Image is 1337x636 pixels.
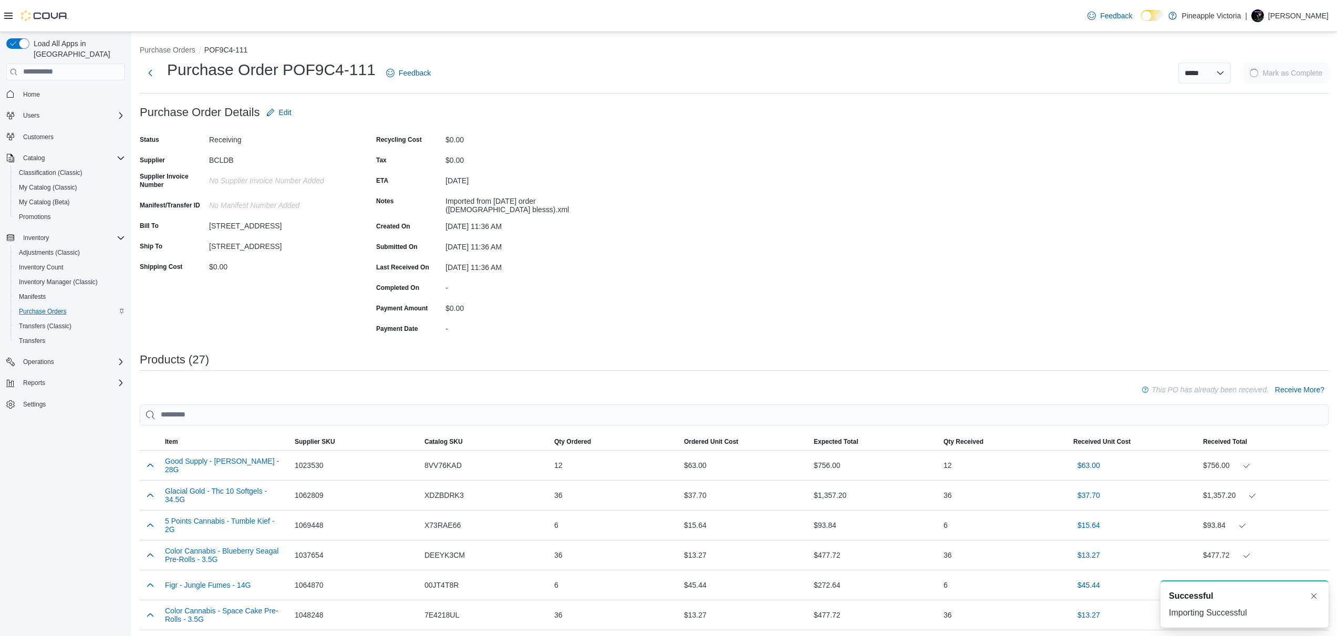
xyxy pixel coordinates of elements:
span: My Catalog (Beta) [15,196,125,208]
button: Dismiss toast [1308,590,1320,602]
button: Classification (Classic) [11,165,129,180]
span: Home [19,88,125,101]
label: ETA [376,176,388,185]
div: 36 [550,485,680,506]
label: Submitted On [376,243,418,251]
span: 1037654 [295,549,324,561]
a: Feedback [1083,5,1136,26]
button: Users [19,109,44,122]
div: - [445,279,586,292]
button: Adjustments (Classic) [11,245,129,260]
div: $15.64 [680,515,810,536]
button: Catalog SKU [420,433,550,450]
a: Adjustments (Classic) [15,246,84,259]
a: Transfers [15,335,49,347]
h1: Purchase Order POF9C4-111 [167,59,376,80]
nav: Complex example [6,82,125,440]
div: $477.72 [810,545,939,566]
button: Settings [2,397,129,412]
span: Customers [23,133,54,141]
span: Adjustments (Classic) [19,248,80,257]
label: Payment Amount [376,304,428,312]
span: Purchase Orders [15,305,125,318]
button: Transfers (Classic) [11,319,129,333]
div: Importing Successful [1169,607,1320,619]
button: Received Unit Cost [1069,433,1199,450]
div: [DATE] [445,172,586,185]
span: My Catalog (Beta) [19,198,70,206]
span: Users [23,111,39,120]
span: Successful [1169,590,1213,602]
button: Edit [262,102,296,123]
label: Completed On [376,284,419,292]
p: [PERSON_NAME] [1268,9,1329,22]
div: 12 [939,455,1069,476]
label: Created On [376,222,410,231]
span: Ordered Unit Cost [684,437,738,446]
span: Settings [19,398,125,411]
label: Ship To [140,242,162,251]
span: Classification (Classic) [19,169,82,177]
p: This PO has already been received. [1152,383,1269,396]
button: My Catalog (Beta) [11,195,129,210]
label: Manifest/Transfer ID [140,201,200,210]
span: 8VV76KAD [424,459,462,472]
a: Customers [19,131,58,143]
button: Operations [19,356,58,368]
div: 36 [550,604,680,625]
div: [STREET_ADDRESS] [209,217,350,230]
span: 1048248 [295,609,324,621]
span: My Catalog (Classic) [15,181,125,194]
div: $37.70 [680,485,810,506]
button: Operations [2,355,129,369]
button: Catalog [2,151,129,165]
button: Customers [2,129,129,144]
span: 00JT4T8R [424,579,459,591]
div: $93.84 [810,515,939,536]
div: $13.27 [680,604,810,625]
button: Purchase Orders [11,304,129,319]
button: Home [2,87,129,102]
div: Notification [1169,590,1320,602]
button: 5 Points Cannabis - Tumble Kief - 2G [165,517,286,534]
button: $37.70 [1073,485,1104,506]
button: Purchase Orders [140,46,195,54]
button: Color Cannabis - Space Cake Pre-Rolls - 3.5G [165,607,286,623]
span: Mark as Complete [1262,68,1322,78]
button: Glacial Gold - Thc 10 Softgels - 34.5G [165,487,286,504]
div: 36 [939,604,1069,625]
div: $272.64 [810,575,939,596]
a: My Catalog (Beta) [15,196,74,208]
button: Receive More? [1271,379,1329,400]
div: $63.00 [680,455,810,476]
span: Load All Apps in [GEOGRAPHIC_DATA] [29,38,125,59]
a: Feedback [382,62,435,84]
span: 1064870 [295,579,324,591]
a: Promotions [15,211,55,223]
div: $0.00 [445,300,586,312]
span: $63.00 [1077,460,1100,471]
span: Home [23,90,40,99]
span: Feedback [1100,11,1132,21]
button: Color Cannabis - Blueberry Seagal Pre-Rolls - 3.5G [165,547,286,564]
div: $477.72 [810,604,939,625]
span: 1069448 [295,519,324,531]
a: Home [19,88,44,101]
span: DEEYK3CM [424,549,465,561]
div: [DATE] 11:36 AM [445,259,586,272]
button: Supplier SKU [291,433,420,450]
button: Qty Received [939,433,1069,450]
span: 7E4218UL [424,609,459,621]
button: Manifests [11,289,129,304]
span: Qty Received [944,437,983,446]
button: Transfers [11,333,129,348]
label: Bill To [140,222,159,230]
button: Item [161,433,291,450]
span: Operations [23,358,54,366]
span: Operations [19,356,125,368]
span: My Catalog (Classic) [19,183,77,192]
span: Inventory Manager (Classic) [19,278,98,286]
div: $13.27 [680,545,810,566]
div: Receiving [209,131,350,144]
label: Recycling Cost [376,135,422,144]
